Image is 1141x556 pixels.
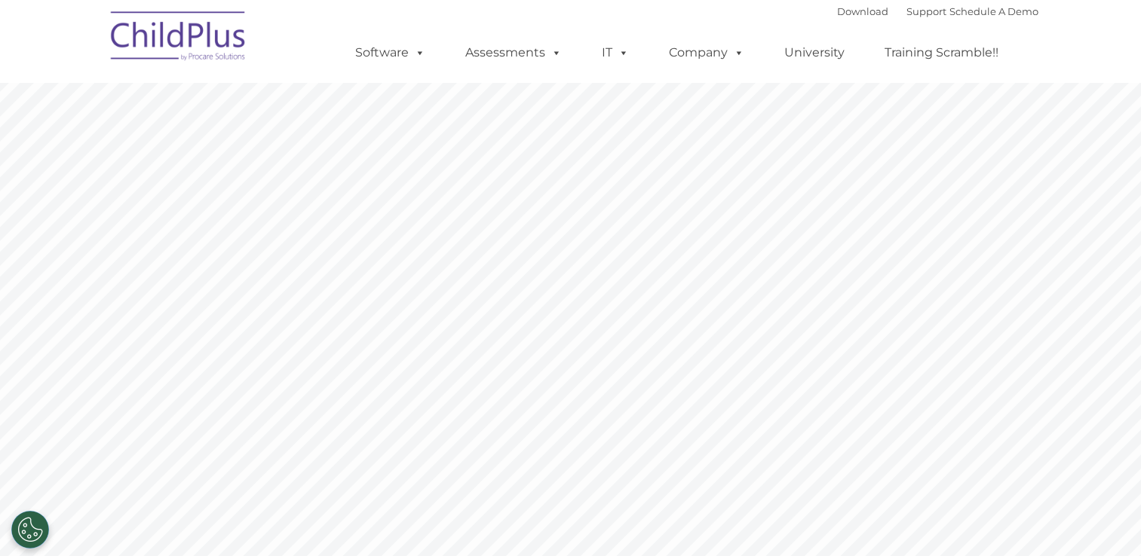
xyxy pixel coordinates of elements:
a: University [769,38,860,68]
a: IT [587,38,644,68]
rs-layer: ChildPlus is an all-in-one software solution for Head Start, EHS, Migrant, State Pre-K, or other ... [630,333,1005,491]
a: Support [906,5,946,17]
img: ChildPlus by Procare Solutions [103,1,254,76]
a: Assessments [450,38,577,68]
a: Training Scramble!! [870,38,1014,68]
font: | [837,5,1038,17]
button: Cookies Settings [11,511,49,548]
a: Software [340,38,440,68]
a: Get Started [630,507,742,537]
a: Schedule A Demo [949,5,1038,17]
a: Company [654,38,759,68]
a: Download [837,5,888,17]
